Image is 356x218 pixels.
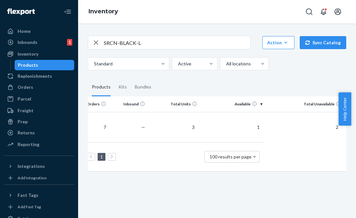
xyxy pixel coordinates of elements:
span: 1 [254,124,262,130]
div: Reporting [18,141,39,148]
div: Inbounds [18,39,37,46]
button: Open account menu [331,5,344,18]
div: Inventory [18,51,38,57]
img: Flexport logo [7,8,35,15]
button: Help Center [338,92,351,126]
div: Home [18,28,31,34]
button: Action [262,36,294,49]
ol: breadcrumbs [83,2,123,21]
a: Home [4,26,74,36]
span: — [141,124,145,130]
a: Prep [4,116,74,127]
button: Integrations [4,161,74,171]
a: Freight [4,105,74,116]
button: Open notifications [317,5,330,18]
a: Returns [4,128,74,138]
td: 7 [70,112,109,142]
button: Sync Catalog [300,36,346,49]
a: Inventory [4,49,74,59]
button: Open Search Box [303,5,316,18]
a: Products [15,60,75,70]
th: 30d Orders [70,96,109,112]
div: Parcel [18,96,31,102]
div: Products [18,62,38,68]
span: 2 [333,124,341,130]
a: Add Fast Tag [4,203,74,211]
div: Replenishments [18,73,52,79]
span: 100 results per page [210,154,252,159]
input: Search inventory by name or sku [104,36,250,49]
a: Replenishments [4,71,74,81]
a: Parcel [4,94,74,104]
button: Fast Tags [4,190,74,200]
div: Add Fast Tag [18,204,41,210]
div: Add Integration [18,175,47,181]
button: Close Navigation [61,5,74,18]
div: Orders [18,84,33,90]
th: Inbound [109,96,148,112]
th: Total Units [148,96,200,112]
th: Available [200,96,265,112]
div: Fast Tags [18,192,38,198]
a: Inventory [89,8,118,15]
div: Action [267,39,290,46]
a: Inbounds1 [4,37,74,48]
input: Standard [93,61,94,67]
div: Kits [118,78,127,96]
div: Prep [18,118,28,125]
div: Integrations [18,163,45,170]
a: Reporting [4,139,74,150]
div: Freight [18,107,34,114]
div: Products [92,78,111,96]
a: Add Integration [4,174,74,182]
a: Page 1 is your current page [99,154,104,159]
span: 3 [189,124,197,130]
div: Returns [18,129,35,136]
div: Bundles [135,78,151,96]
div: 1 [67,39,72,46]
th: Total Unavailable [265,96,346,112]
a: Orders [4,82,74,92]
